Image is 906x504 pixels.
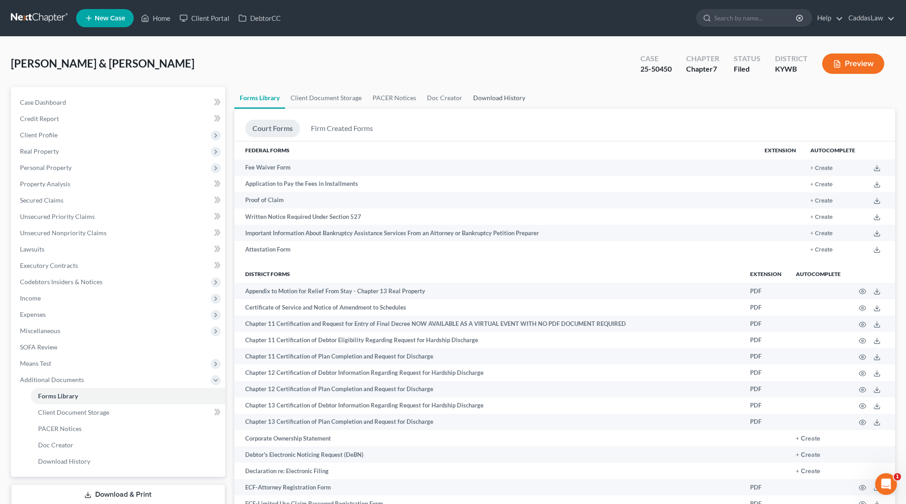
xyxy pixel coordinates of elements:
span: Unsecured Priority Claims [20,213,95,220]
th: Extension [743,265,789,283]
button: + Create [796,468,820,475]
td: Appendix to Motion for Relief From Stay - Chapter 13 Real Property [234,283,743,299]
td: Fee Waiver Form [234,160,757,176]
td: PDF [743,414,789,430]
a: Lawsuits [13,241,225,257]
th: Autocomplete [789,265,848,283]
td: Chapter 11 Certification of Debtor Eligibility Regarding Request for Hardship Discharge [234,332,743,348]
span: Additional Documents [20,376,84,383]
span: Codebtors Insiders & Notices [20,278,102,286]
button: + Create [810,165,833,171]
td: Proof of Claim [234,192,757,208]
td: Debtor's Electronic Noticing Request (DeBN) [234,446,743,463]
div: KYWB [775,64,808,74]
span: Doc Creator [38,441,73,449]
a: DebtorCC [234,10,285,26]
span: 7 [713,64,717,73]
td: Chapter 13 Certification of Debtor Information Regarding Request for Hardship Discharge [234,397,743,414]
span: [PERSON_NAME] & [PERSON_NAME] [11,57,194,70]
a: Secured Claims [13,192,225,208]
td: PDF [743,332,789,348]
input: Search by name... [714,10,797,26]
td: Chapter 11 Certification of Plan Completion and Request for Discharge [234,348,743,364]
a: Unsecured Nonpriority Claims [13,225,225,241]
td: PDF [743,348,789,364]
button: + Create [810,231,833,237]
td: Chapter 12 Certification of Plan Completion and Request for Discharge [234,381,743,397]
a: Forms Library [31,388,225,404]
span: Miscellaneous [20,327,60,334]
a: Unsecured Priority Claims [13,208,225,225]
span: Personal Property [20,164,72,171]
td: Declaration re: Electronic Filing [234,463,743,479]
td: PDF [743,315,789,332]
a: Doc Creator [31,437,225,453]
td: ECF-Attorney Registration Form [234,479,743,495]
span: Expenses [20,310,46,318]
td: Chapter 12 Certification of Debtor Information Regarding Request for Hardship Discharge [234,364,743,381]
div: Chapter [686,53,719,64]
button: + Create [796,452,820,458]
a: Download History [468,87,531,109]
td: PDF [743,283,789,299]
a: Client Portal [175,10,234,26]
span: Client Document Storage [38,408,109,416]
button: + Create [796,436,820,442]
span: New Case [95,15,125,22]
td: PDF [743,299,789,315]
td: PDF [743,364,789,381]
button: Preview [822,53,884,74]
span: Income [20,294,41,302]
a: Client Document Storage [31,404,225,421]
td: Certificate of Service and Notice of Amendment to Schedules [234,299,743,315]
th: Extension [757,141,803,160]
button: + Create [810,198,833,204]
span: Credit Report [20,115,59,122]
td: PDF [743,397,789,414]
a: Help [813,10,843,26]
span: Forms Library [38,392,78,400]
td: PDF [743,381,789,397]
span: Client Profile [20,131,58,139]
a: CaddasLaw [844,10,895,26]
span: Download History [38,457,90,465]
a: Credit Report [13,111,225,127]
span: SOFA Review [20,343,58,351]
div: Chapter [686,64,719,74]
td: Application to Pay the Fees in Installments [234,176,757,192]
a: Court Forms [245,120,300,137]
th: Federal Forms [234,141,757,160]
a: Download History [31,453,225,470]
a: Case Dashboard [13,94,225,111]
a: Property Analysis [13,176,225,192]
iframe: Intercom live chat [875,473,897,495]
td: Attestation Form [234,241,757,257]
span: Case Dashboard [20,98,66,106]
a: Client Document Storage [285,87,367,109]
div: Status [734,53,761,64]
span: Property Analysis [20,180,70,188]
div: Filed [734,64,761,74]
span: Real Property [20,147,59,155]
div: District [775,53,808,64]
a: Doc Creator [422,87,468,109]
button: + Create [810,182,833,188]
a: Firm Created Forms [304,120,380,137]
a: Executory Contracts [13,257,225,274]
td: Chapter 13 Certification of Plan Completion and Request for Discharge [234,414,743,430]
span: Means Test [20,359,51,367]
span: Executory Contracts [20,262,78,269]
span: 1 [894,473,901,480]
td: Corporate Ownership Statement [234,430,743,446]
div: 25-50450 [640,64,672,74]
th: Autocomplete [803,141,862,160]
span: Lawsuits [20,245,44,253]
td: Important Information About Bankruptcy Assistance Services From an Attorney or Bankruptcy Petitio... [234,225,757,241]
td: Chapter 11 Certification and Request for Entry of Final Decree NOW AVAILABLE AS A VIRTUAL EVENT W... [234,315,743,332]
td: PDF [743,479,789,495]
a: SOFA Review [13,339,225,355]
a: Forms Library [234,87,285,109]
span: Secured Claims [20,196,63,204]
button: + Create [810,214,833,220]
a: Home [136,10,175,26]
